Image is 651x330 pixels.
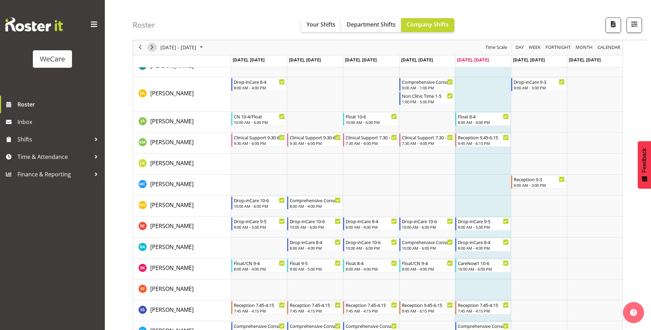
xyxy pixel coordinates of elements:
[402,85,453,90] div: 9:00 AM - 1:00 PM
[5,17,63,31] img: Rosterit website logo
[133,154,231,175] td: Liandy Kritzinger resource
[159,43,206,52] button: October 2025
[606,17,621,33] button: Download a PDF of the roster according to the set date range.
[287,259,342,272] div: Saahit Kour"s event - Float 9-5 Begin From Tuesday, September 30, 2025 at 9:00:00 AM GMT+13:00 En...
[287,133,342,147] div: Kishendri Moodley"s event - Clinical Support 9.30-6 Begin From Tuesday, September 30, 2025 at 9:3...
[514,85,565,90] div: 9:00 AM - 3:00 PM
[133,175,231,196] td: Mary Childs resource
[402,224,453,230] div: 10:00 AM - 6:00 PM
[484,43,508,52] button: Time Scale
[402,78,453,85] div: Comprehensive Consult 9-1
[289,57,321,63] span: [DATE], [DATE]
[17,117,101,127] span: Inbox
[290,245,341,251] div: 8:00 AM - 4:00 PM
[401,18,454,32] button: Company Shifts
[233,57,265,63] span: [DATE], [DATE]
[301,18,341,32] button: Your Shifts
[133,77,231,112] td: Ena Advincula resource
[290,259,341,266] div: Float 9-5
[231,196,287,210] div: Natasha Ottley"s event - Drop-inCare 10-6 Begin From Monday, September 29, 2025 at 10:00:00 AM GM...
[234,218,285,225] div: Drop-inCare 9-5
[150,306,194,314] a: [PERSON_NAME]
[133,21,155,29] h4: Roster
[402,134,453,141] div: Clinical Support 7.30 - 4
[234,322,285,329] div: Comprehensive Consult 9-5
[150,285,194,293] span: [PERSON_NAME]
[17,169,91,179] span: Finance & Reporting
[346,308,397,314] div: 7:45 AM - 4:15 PM
[150,62,194,69] span: [PERSON_NAME]
[458,218,509,225] div: Drop-inCare 9-5
[596,43,622,52] button: Month
[150,264,194,272] a: [PERSON_NAME]
[455,238,511,251] div: Rachna Anderson"s event - Drop-inCare 8-4 Begin From Friday, October 3, 2025 at 8:00:00 AM GMT+13...
[150,243,194,251] a: [PERSON_NAME]
[290,239,341,245] div: Drop-inCare 8-4
[528,43,542,52] button: Timeline Week
[638,141,651,189] button: Feedback - Show survey
[133,258,231,279] td: Saahit Kour resource
[343,301,398,314] div: Sara Sherwin"s event - Reception 7.45-4.15 Begin From Wednesday, October 1, 2025 at 7:45:00 AM GM...
[346,224,397,230] div: 8:00 AM - 4:00 PM
[133,279,231,300] td: Samantha Poultney resource
[290,203,341,209] div: 8:00 AM - 4:00 PM
[597,43,621,52] span: calendar
[343,259,398,272] div: Saahit Kour"s event - Float 8-4 Begin From Wednesday, October 1, 2025 at 8:00:00 AM GMT+13:00 End...
[399,92,455,105] div: Ena Advincula"s event - Non Clinic Time 1-5 Begin From Thursday, October 2, 2025 at 1:00:00 PM GM...
[136,43,145,52] button: Previous
[150,180,194,188] span: [PERSON_NAME]
[133,133,231,154] td: Kishendri Moodley resource
[341,18,401,32] button: Department Shifts
[544,43,572,52] button: Fortnight
[402,259,453,266] div: Float/CN 9-4
[287,217,342,230] div: Rachel Els"s event - Drop-inCare 10-6 Begin From Tuesday, September 30, 2025 at 10:00:00 AM GMT+1...
[40,54,65,64] div: WeCare
[455,259,511,272] div: Saahit Kour"s event - CareNow1 10-6 Begin From Friday, October 3, 2025 at 10:00:00 AM GMT+13:00 E...
[343,133,398,147] div: Kishendri Moodley"s event - Clinical Support 7.30 - 4 Begin From Wednesday, October 1, 2025 at 7:...
[133,112,231,133] td: Jane Arps resource
[458,134,509,141] div: Reception 9.45-6.15
[346,259,397,266] div: Float 8-4
[458,140,509,146] div: 9:45 AM - 6:15 PM
[346,301,397,308] div: Reception 7.45-4.15
[402,92,453,99] div: Non Clinic Time 1-5
[345,57,377,63] span: [DATE], [DATE]
[17,134,91,145] span: Shifts
[402,99,453,104] div: 1:00 PM - 5:00 PM
[458,259,509,266] div: CareNow1 10-6
[346,140,397,146] div: 7:30 AM - 4:00 PM
[402,239,453,245] div: Comprehensive Consult 10-6
[234,78,285,85] div: Drop-inCare 8-4
[146,40,158,55] div: next period
[458,224,509,230] div: 9:00 AM - 5:00 PM
[399,133,455,147] div: Kishendri Moodley"s event - Clinical Support 7.30 - 4 Begin From Thursday, October 2, 2025 at 7:3...
[287,238,342,251] div: Rachna Anderson"s event - Drop-inCare 8-4 Begin From Tuesday, September 30, 2025 at 8:00:00 AM GM...
[234,259,285,266] div: Float/CN 9-4
[407,21,449,28] span: Company Shifts
[402,301,453,308] div: Reception 9.45-6.15
[514,182,565,188] div: 9:00 AM - 3:00 PM
[511,78,566,91] div: Ena Advincula"s event - Drop-inCare 9-3 Begin From Saturday, October 4, 2025 at 9:00:00 AM GMT+13...
[158,40,207,55] div: Sep 29 - Oct 05, 2025
[231,133,287,147] div: Kishendri Moodley"s event - Clinical Support 9.30-6 Begin From Monday, September 29, 2025 at 9:30...
[150,159,194,167] a: [PERSON_NAME]
[17,99,101,110] span: Roster
[150,201,194,209] a: [PERSON_NAME]
[399,301,455,314] div: Sara Sherwin"s event - Reception 9.45-6.15 Begin From Thursday, October 2, 2025 at 9:45:00 AM GMT...
[575,43,593,52] span: Month
[147,43,157,52] button: Next
[399,238,455,251] div: Rachna Anderson"s event - Comprehensive Consult 10-6 Begin From Thursday, October 2, 2025 at 10:0...
[513,57,545,63] span: [DATE], [DATE]
[402,245,453,251] div: 10:00 AM - 6:00 PM
[234,140,285,146] div: 9:30 AM - 6:00 PM
[290,308,341,314] div: 7:45 AM - 4:15 PM
[511,175,566,189] div: Mary Childs"s event - Reception 9-3 Begin From Saturday, October 4, 2025 at 9:00:00 AM GMT+13:00 ...
[234,197,285,204] div: Drop-inCare 10-6
[402,308,453,314] div: 9:45 AM - 6:15 PM
[574,43,594,52] button: Timeline Month
[234,119,285,125] div: 10:00 AM - 6:00 PM
[17,152,91,162] span: Time & Attendance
